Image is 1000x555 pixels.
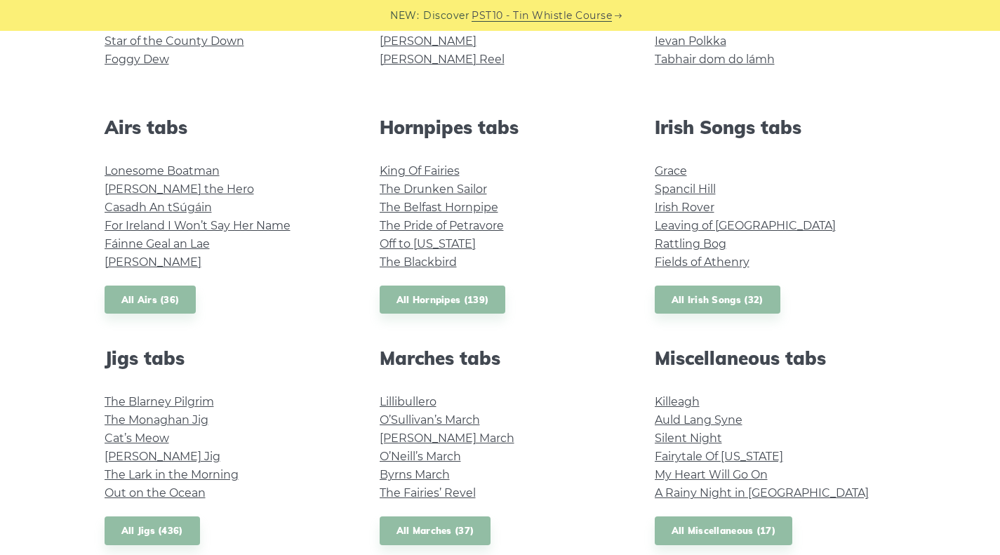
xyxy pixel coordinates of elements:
a: Fields of Athenry [655,255,749,269]
a: All Jigs (436) [105,516,200,545]
a: O’Neill’s March [380,450,461,463]
span: NEW: [390,8,419,24]
a: [PERSON_NAME] March [380,432,514,445]
a: [PERSON_NAME] Jig [105,450,220,463]
a: The Pride of Petravore [380,219,504,232]
a: Killeagh [655,395,700,408]
a: Out on the Ocean [105,486,206,500]
a: All Marches (37) [380,516,491,545]
a: King Of Fairies [380,164,460,178]
a: Auld Lang Syne [655,413,742,427]
a: Fairytale Of [US_STATE] [655,450,783,463]
a: [PERSON_NAME] the Hero [105,182,254,196]
a: Irish Rover [655,201,714,214]
a: Tabhair dom do lámh [655,53,775,66]
a: The Monaghan Jig [105,413,208,427]
h2: Irish Songs tabs [655,116,896,138]
a: Byrns March [380,468,450,481]
a: Fáinne Geal an Lae [105,237,210,250]
a: For Ireland I Won’t Say Her Name [105,219,291,232]
h2: Jigs tabs [105,347,346,369]
a: Off to [US_STATE] [380,237,476,250]
h2: Miscellaneous tabs [655,347,896,369]
a: Cat’s Meow [105,432,169,445]
a: Star of the County Down [105,34,244,48]
a: The Blackbird [380,255,457,269]
a: All Airs (36) [105,286,196,314]
h2: Hornpipes tabs [380,116,621,138]
a: Lonesome Boatman [105,164,220,178]
a: Foggy Dew [105,53,169,66]
a: All Miscellaneous (17) [655,516,793,545]
a: All Irish Songs (32) [655,286,780,314]
a: The Fairies’ Revel [380,486,476,500]
span: Discover [423,8,469,24]
a: PST10 - Tin Whistle Course [472,8,612,24]
a: Lillibullero [380,395,436,408]
a: Ievan Polkka [655,34,726,48]
h2: Airs tabs [105,116,346,138]
a: Leaving of [GEOGRAPHIC_DATA] [655,219,836,232]
h2: Marches tabs [380,347,621,369]
a: Rattling Bog [655,237,726,250]
a: Casadh An tSúgáin [105,201,212,214]
a: The Belfast Hornpipe [380,201,498,214]
a: The Lark in the Morning [105,468,239,481]
a: All Hornpipes (139) [380,286,506,314]
a: Silent Night [655,432,722,445]
a: A Rainy Night in [GEOGRAPHIC_DATA] [655,486,869,500]
a: The Drunken Sailor [380,182,487,196]
a: [PERSON_NAME] [380,34,476,48]
a: O’Sullivan’s March [380,413,480,427]
a: [PERSON_NAME] [105,255,201,269]
a: My Heart Will Go On [655,468,768,481]
a: The Blarney Pilgrim [105,395,214,408]
a: Grace [655,164,687,178]
a: [PERSON_NAME] Reel [380,53,505,66]
a: Spancil Hill [655,182,716,196]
